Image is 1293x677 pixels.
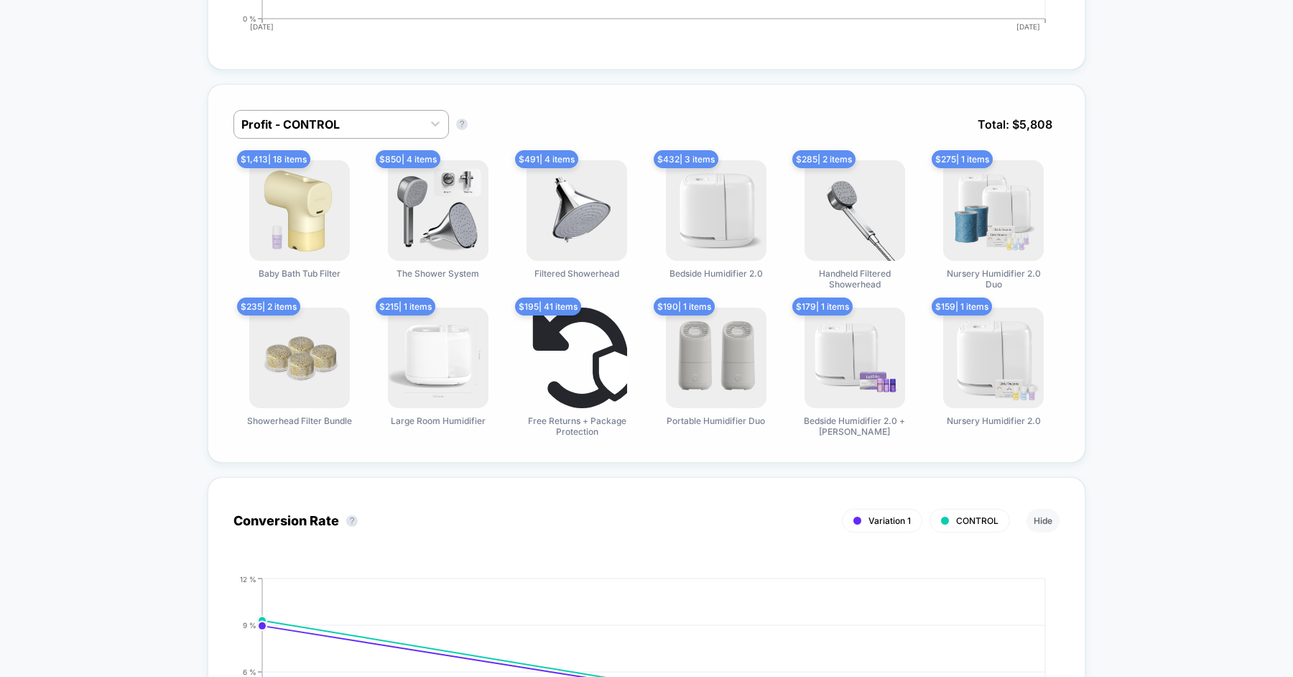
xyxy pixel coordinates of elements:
button: ? [346,515,358,527]
span: Bedside Humidifier 2.0 + [PERSON_NAME] [801,415,909,437]
tspan: 9 % [243,620,256,629]
tspan: [DATE] [250,22,274,31]
span: $ 235 | 2 items [237,298,300,316]
span: Portable Humidifier Duo [667,415,765,426]
span: $ 432 | 3 items [654,150,718,168]
img: Large Room Humidifier [388,308,488,408]
span: Variation 1 [868,515,911,526]
tspan: [DATE] [1016,22,1040,31]
button: Hide [1026,509,1060,533]
span: Bedside Humidifier 2.0 [669,268,763,279]
span: Handheld Filtered Showerhead [801,268,909,290]
span: $ 179 | 1 items [792,298,853,316]
span: Free Returns + Package Protection [523,415,631,437]
span: $ 850 | 4 items [376,150,440,168]
tspan: 0 % [243,14,256,22]
span: $ 195 | 41 items [515,298,581,316]
span: Filtered Showerhead [534,268,619,279]
img: Bedside Humidifier 2.0 + Dr. Idriss Aroma Kit [805,308,905,408]
span: CONTROL [956,515,998,526]
img: Handheld Filtered Showerhead [805,160,905,261]
img: Nursery Humidifier 2.0 Duo [943,160,1044,261]
img: Baby Bath Tub Filter [249,160,350,261]
span: Nursery Humidifier 2.0 Duo [940,268,1047,290]
span: Baby Bath Tub Filter [259,268,340,279]
span: Showerhead Filter Bundle [247,415,352,426]
img: Showerhead Filter Bundle [249,308,350,408]
img: Bedside Humidifier 2.0 [666,160,766,261]
button: ? [456,119,468,130]
tspan: 6 % [243,667,256,676]
span: $ 215 | 1 items [376,298,435,316]
img: Nursery Humidifier 2.0 [943,308,1044,408]
span: $ 275 | 1 items [932,150,993,168]
tspan: 12 % [240,574,256,583]
img: Free Returns + Package Protection [527,308,627,408]
span: $ 159 | 1 items [932,298,992,316]
span: Nursery Humidifier 2.0 [947,415,1041,426]
span: $ 1,413 | 18 items [237,150,310,168]
span: The Shower System [397,268,479,279]
img: Portable Humidifier Duo [666,308,766,408]
span: $ 190 | 1 items [654,298,715,316]
span: Total: $ 5,808 [970,110,1060,139]
span: Large Room Humidifier [391,415,486,426]
span: $ 285 | 2 items [792,150,856,168]
img: Filtered Showerhead [527,160,627,261]
span: $ 491 | 4 items [515,150,578,168]
img: The Shower System [388,160,488,261]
